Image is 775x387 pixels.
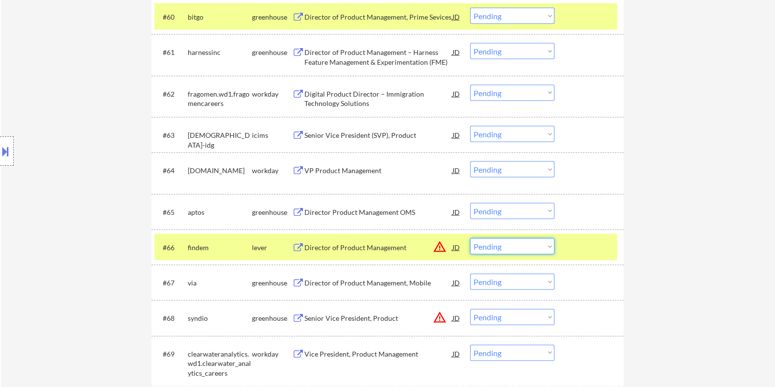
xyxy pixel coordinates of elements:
[451,85,461,103] div: JD
[251,89,292,99] div: workday
[187,243,251,253] div: findem
[162,278,179,288] div: #67
[451,43,461,61] div: JD
[451,161,461,179] div: JD
[251,48,292,57] div: greenhouse
[304,166,452,176] div: VP Product Management
[304,48,452,67] div: Director of Product Management – Harness Feature Management & Experimentation (FME)
[304,130,452,140] div: Senior Vice President (SVP), Product
[187,166,251,176] div: [DOMAIN_NAME]
[251,130,292,140] div: icims
[451,238,461,256] div: JD
[251,349,292,359] div: workday
[304,207,452,217] div: Director Product Management OMS
[304,349,452,359] div: Vice President, Product Management
[187,207,251,217] div: aptos
[162,243,179,253] div: #66
[187,278,251,288] div: via
[451,309,461,327] div: JD
[451,8,461,26] div: JD
[432,310,446,324] button: warning_amber
[162,349,179,359] div: #69
[304,12,452,22] div: Director of Product Management, Prime Sevices
[251,243,292,253] div: lever
[162,48,179,57] div: #61
[304,243,452,253] div: Director of Product Management
[451,126,461,144] div: JD
[162,313,179,323] div: #68
[451,345,461,362] div: JD
[304,313,452,323] div: Senior Vice President, Product
[304,278,452,288] div: Director of Product Management, Mobile
[187,12,251,22] div: bitgo
[432,240,446,254] button: warning_amber
[251,166,292,176] div: workday
[251,12,292,22] div: greenhouse
[187,349,251,378] div: clearwateranalytics.wd1.clearwater_analytics_careers
[451,274,461,291] div: JD
[251,207,292,217] div: greenhouse
[251,313,292,323] div: greenhouse
[187,313,251,323] div: syndio
[187,89,251,108] div: fragomen.wd1.fragomencareers
[162,12,179,22] div: #60
[304,89,452,108] div: Digital Product Director – Immigration Technology Solutions
[251,278,292,288] div: greenhouse
[451,203,461,221] div: JD
[187,48,251,57] div: harnessinc
[187,130,251,150] div: [DEMOGRAPHIC_DATA]-idg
